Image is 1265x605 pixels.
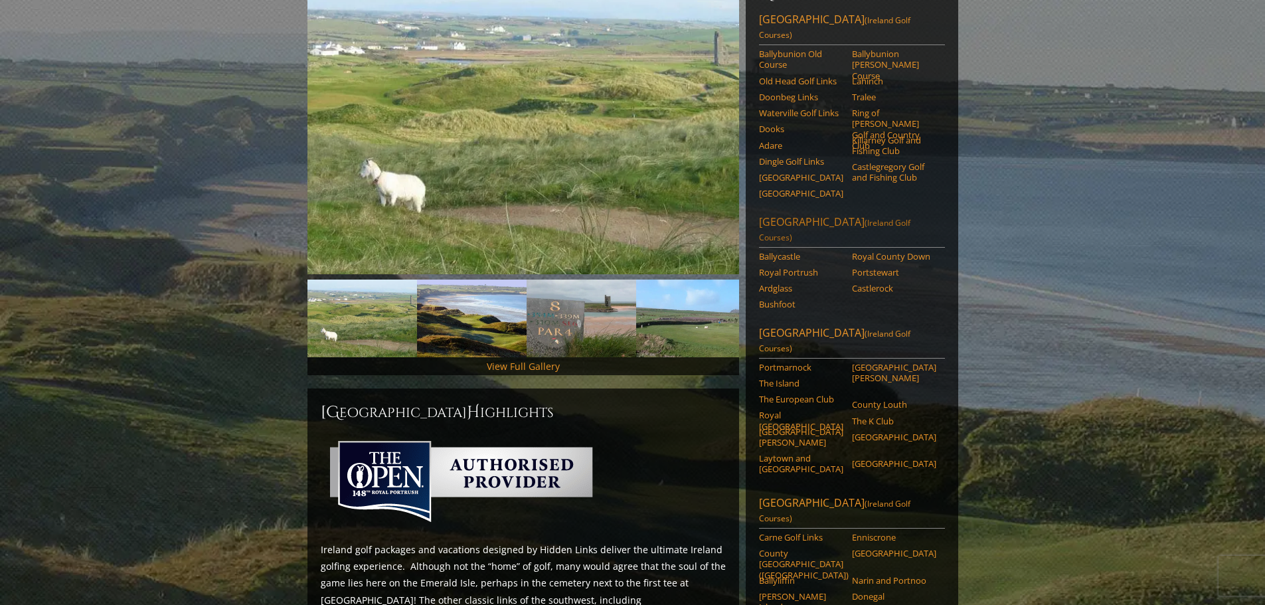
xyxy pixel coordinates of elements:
a: Narin and Portnoo [852,575,936,586]
h2: [GEOGRAPHIC_DATA] ighlights [321,402,726,423]
span: H [467,402,480,423]
a: The K Club [852,416,936,426]
span: (Ireland Golf Courses) [759,328,910,354]
a: Laytown and [GEOGRAPHIC_DATA] [759,453,843,475]
a: Waterville Golf Links [759,108,843,118]
a: Portstewart [852,267,936,278]
a: Enniscrone [852,532,936,543]
a: Donegal [852,591,936,602]
a: Royal [GEOGRAPHIC_DATA] [759,410,843,432]
a: Lahinch [852,76,936,86]
a: [GEOGRAPHIC_DATA] [852,458,936,469]
a: The European Club [759,394,843,404]
a: Castlerock [852,283,936,294]
a: Castlegregory Golf and Fishing Club [852,161,936,183]
a: Old Head Golf Links [759,76,843,86]
a: [GEOGRAPHIC_DATA] [852,548,936,559]
a: Dooks [759,124,843,134]
a: Ardglass [759,283,843,294]
a: [GEOGRAPHIC_DATA](Ireland Golf Courses) [759,325,945,359]
a: The Island [759,378,843,389]
a: Doonbeg Links [759,92,843,102]
a: Royal County Down [852,251,936,262]
a: County [GEOGRAPHIC_DATA] ([GEOGRAPHIC_DATA]) [759,548,843,580]
a: [GEOGRAPHIC_DATA] [852,432,936,442]
span: (Ireland Golf Courses) [759,498,910,524]
span: (Ireland Golf Courses) [759,15,910,41]
a: Carne Golf Links [759,532,843,543]
a: Tralee [852,92,936,102]
a: Bushfoot [759,299,843,309]
a: Ballyliffin [759,575,843,586]
a: County Louth [852,399,936,410]
span: (Ireland Golf Courses) [759,217,910,243]
a: Killarney Golf and Fishing Club [852,135,936,157]
a: Ballybunion Old Course [759,48,843,70]
a: [GEOGRAPHIC_DATA](Ireland Golf Courses) [759,495,945,529]
a: View Full Gallery [487,360,560,373]
a: Portmarnock [759,362,843,373]
a: [GEOGRAPHIC_DATA][PERSON_NAME] [852,362,936,384]
a: Dingle Golf Links [759,156,843,167]
a: [GEOGRAPHIC_DATA] [759,172,843,183]
a: Ballycastle [759,251,843,262]
a: [GEOGRAPHIC_DATA] [759,188,843,199]
a: Adare [759,140,843,151]
a: Ballybunion [PERSON_NAME] Course [852,48,936,81]
a: [GEOGRAPHIC_DATA](Ireland Golf Courses) [759,12,945,45]
a: [GEOGRAPHIC_DATA][PERSON_NAME] [759,426,843,448]
a: Ring of [PERSON_NAME] Golf and Country Club [852,108,936,151]
a: [GEOGRAPHIC_DATA](Ireland Golf Courses) [759,215,945,248]
a: Royal Portrush [759,267,843,278]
